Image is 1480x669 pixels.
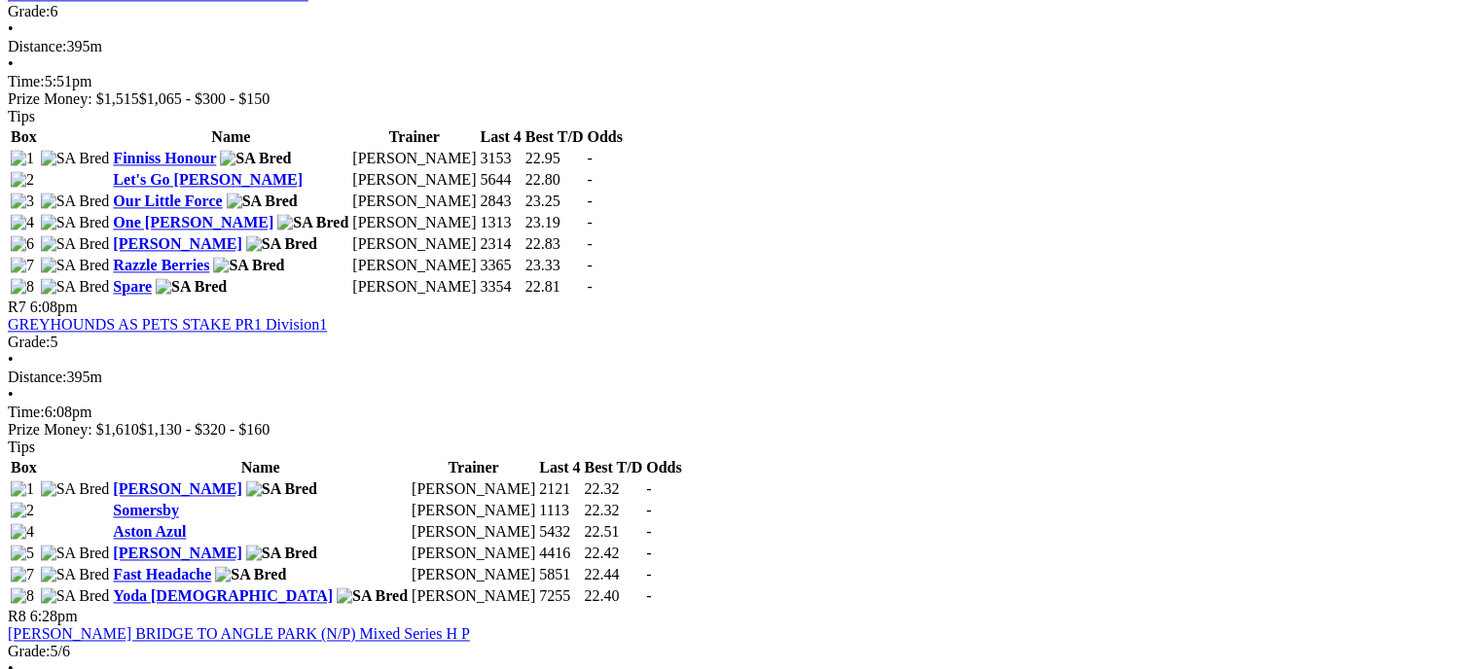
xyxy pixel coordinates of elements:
[41,193,110,210] img: SA Bred
[8,404,1472,421] div: 6:08pm
[11,459,37,475] span: Box
[8,404,45,420] span: Time:
[277,214,348,231] img: SA Bred
[8,38,1472,55] div: 395m
[8,108,35,124] span: Tips
[411,522,536,542] td: [PERSON_NAME]
[8,55,14,72] span: •
[524,277,585,297] td: 22.81
[538,586,581,606] td: 7255
[583,479,643,499] td: 22.32
[538,501,581,520] td: 1113
[30,608,78,624] span: 6:28pm
[113,587,333,604] a: Yoda [DEMOGRAPHIC_DATA]
[8,386,14,403] span: •
[41,257,110,274] img: SA Bred
[8,421,1472,439] div: Prize Money: $1,610
[524,170,585,190] td: 22.80
[645,458,682,477] th: Odds
[113,171,303,188] a: Let's Go [PERSON_NAME]
[139,90,271,107] span: $1,065 - $300 - $150
[113,545,241,561] a: [PERSON_NAME]
[351,149,477,168] td: [PERSON_NAME]
[646,545,651,561] span: -
[41,235,110,253] img: SA Bred
[538,544,581,563] td: 4416
[583,458,643,477] th: Best T/D
[113,502,179,518] a: Somersby
[113,193,222,209] a: Our Little Force
[113,150,216,166] a: Finniss Honour
[646,523,651,540] span: -
[479,234,522,254] td: 2314
[112,127,349,147] th: Name
[587,171,592,188] span: -
[11,278,34,296] img: 8
[41,150,110,167] img: SA Bred
[8,316,327,333] a: GREYHOUNDS AS PETS STAKE PR1 Division1
[646,587,651,604] span: -
[8,369,66,385] span: Distance:
[11,566,34,583] img: 7
[8,334,1472,351] div: 5
[8,3,1472,20] div: 6
[41,566,110,583] img: SA Bred
[538,565,581,584] td: 5851
[524,192,585,211] td: 23.25
[8,608,26,624] span: R8
[411,586,536,606] td: [PERSON_NAME]
[351,277,477,297] td: [PERSON_NAME]
[113,214,273,230] a: One [PERSON_NAME]
[583,522,643,542] td: 22.51
[538,479,581,499] td: 2121
[351,256,477,275] td: [PERSON_NAME]
[587,257,592,273] span: -
[351,213,477,232] td: [PERSON_NAME]
[8,643,1472,660] div: 5/6
[227,193,298,210] img: SA Bred
[337,587,408,605] img: SA Bred
[479,149,522,168] td: 3153
[587,150,592,166] span: -
[351,127,477,147] th: Trainer
[8,73,1472,90] div: 5:51pm
[524,256,585,275] td: 23.33
[646,566,651,582] span: -
[30,299,78,315] span: 6:08pm
[41,278,110,296] img: SA Bred
[479,256,522,275] td: 3365
[583,565,643,584] td: 22.44
[586,127,623,147] th: Odds
[8,3,51,19] span: Grade:
[41,214,110,231] img: SA Bred
[215,566,286,583] img: SA Bred
[246,480,317,498] img: SA Bred
[11,545,34,562] img: 5
[8,20,14,37] span: •
[113,480,241,497] a: [PERSON_NAME]
[11,171,34,189] img: 2
[113,566,211,582] a: Fast Headache
[479,192,522,211] td: 2843
[411,458,536,477] th: Trainer
[524,149,585,168] td: 22.95
[411,565,536,584] td: [PERSON_NAME]
[11,214,34,231] img: 4
[113,278,152,295] a: Spare
[11,480,34,498] img: 1
[479,277,522,297] td: 3354
[11,150,34,167] img: 1
[8,439,35,455] span: Tips
[8,73,45,89] span: Time:
[587,214,592,230] span: -
[113,257,209,273] a: Razzle Berries
[524,213,585,232] td: 23.19
[646,502,651,518] span: -
[479,213,522,232] td: 1313
[8,334,51,350] span: Grade:
[351,192,477,211] td: [PERSON_NAME]
[538,522,581,542] td: 5432
[524,234,585,254] td: 22.83
[8,351,14,368] span: •
[11,502,34,519] img: 2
